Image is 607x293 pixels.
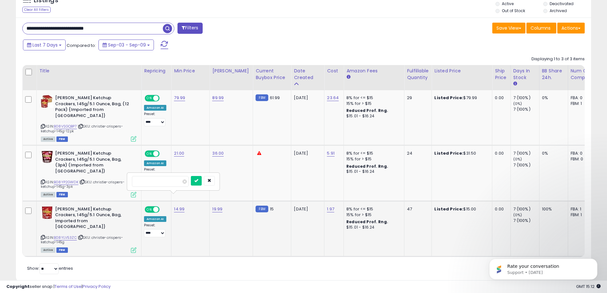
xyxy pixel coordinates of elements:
div: Displaying 1 to 3 of 3 items [531,56,585,62]
div: Amazon AI [144,216,166,222]
div: [DATE] [294,206,319,212]
span: Columns [531,25,551,31]
span: ON [145,207,153,212]
span: ON [145,96,153,101]
label: Out of Stock [502,8,525,13]
a: 36.00 [212,150,224,157]
div: 7 (100%) [513,106,539,112]
span: OFF [159,96,169,101]
div: 29 [407,95,427,101]
a: Terms of Use [54,283,82,289]
div: 15% for > $15 [346,212,399,218]
img: 51XLpJ6yD7L._SL40_.jpg [41,150,54,163]
div: $15.01 - $16.24 [346,114,399,119]
span: FBM [56,247,68,253]
span: Sep-03 - Sep-09 [108,42,146,48]
a: B08YLV53ZC [54,235,77,240]
small: (0%) [513,212,522,217]
div: Days In Stock [513,68,537,81]
b: Listed Price: [434,206,463,212]
div: $79.99 [434,95,487,101]
a: 14.99 [174,206,184,212]
div: Ship Price [495,68,508,81]
div: $15.00 [434,206,487,212]
div: [DATE] [294,150,319,156]
div: Title [39,68,139,74]
div: Preset: [144,167,166,182]
div: Num of Comp. [571,68,594,81]
div: Amazon AI [144,160,166,166]
span: Compared to: [67,42,96,48]
span: | SKU: christie-crispers-ketchup-145g-12pk [41,124,123,133]
a: 1.97 [327,206,334,212]
a: Privacy Policy [83,283,111,289]
small: Amazon Fees. [346,74,350,80]
small: Days In Stock. [513,81,517,87]
a: 21.00 [174,150,184,157]
div: 15% for > $15 [346,156,399,162]
div: $31.50 [434,150,487,156]
div: FBA: 1 [571,206,592,212]
span: | SKU: christie-crispers-ketchup-145g [41,235,123,245]
div: Cost [327,68,341,74]
button: Sep-03 - Sep-09 [98,40,154,50]
img: 51PZS0YffKL._SL40_.jpg [41,95,54,108]
div: FBA: 0 [571,95,592,101]
a: 5.91 [327,150,335,157]
span: 61.99 [270,95,280,101]
div: 0% [542,150,563,156]
div: seller snap | | [6,284,111,290]
a: 23.64 [327,95,339,101]
div: 8% for <= $15 [346,150,399,156]
div: Clear All Filters [22,7,51,13]
div: 0.00 [495,206,505,212]
button: Columns [526,23,556,33]
button: Actions [557,23,585,33]
b: Reduced Prof. Rng. [346,219,388,224]
span: ON [145,151,153,157]
div: ASIN: [41,95,136,141]
div: BB Share 24h. [542,68,565,81]
span: 15 [270,206,274,212]
span: Show: entries [27,265,73,271]
b: Reduced Prof. Rng. [346,164,388,169]
div: Preset: [144,223,166,238]
div: 15% for > $15 [346,101,399,106]
div: $15.01 - $16.24 [346,225,399,230]
b: [PERSON_NAME] Ketchup Crackers, 145g/5.1 Ounce, Bag, (12 Pack) {Imported from [GEOGRAPHIC_DATA]} [55,95,133,120]
small: (0%) [513,157,522,162]
span: All listings currently available for purchase on Amazon [41,136,55,142]
a: B08VSGQBP7 [54,124,77,129]
small: FBM [256,206,268,212]
div: ASIN: [41,206,136,252]
span: OFF [159,151,169,157]
div: Listed Price [434,68,489,74]
div: 7 (100%) [513,95,539,101]
div: [DATE] [294,95,319,101]
div: 7 (100%) [513,150,539,156]
b: [PERSON_NAME] Ketchup Crackers, 145g/5.1 Ounce, Bag, (3pk) (Imported from [GEOGRAPHIC_DATA]) [55,150,133,176]
div: Repricing [144,68,169,74]
label: Archived [550,8,567,13]
b: Reduced Prof. Rng. [346,108,388,113]
small: FBM [256,94,268,101]
label: Active [502,1,514,6]
div: 47 [407,206,427,212]
div: 0% [542,95,563,101]
div: ASIN: [41,150,136,196]
div: Preset: [144,112,166,126]
div: 8% for <= $15 [346,95,399,101]
div: FBA: 0 [571,150,592,156]
b: Listed Price: [434,150,463,156]
span: All listings currently available for purchase on Amazon [41,192,55,197]
button: Filters [177,23,202,34]
span: OFF [159,207,169,212]
div: 7 (100%) [513,162,539,168]
div: 0.00 [495,150,505,156]
div: FBM: 1 [571,101,592,106]
label: Deactivated [550,1,574,6]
